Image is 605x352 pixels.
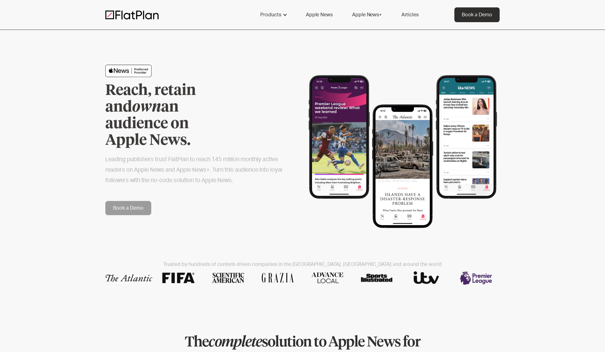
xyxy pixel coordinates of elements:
h1: Reach, retain and an audience on Apple News. [105,82,232,149]
a: Apple News [298,7,340,22]
div: Book a Demo [462,11,492,18]
h2: Leading publishers trust FlatPlan to reach 145 million monthly active readers on Apple News and A... [105,154,283,186]
a: Articles [394,7,426,22]
a: Book a Demo [105,201,151,215]
em: own [132,100,161,115]
div: Products [253,7,294,22]
div: Products [260,11,281,18]
a: Apple News+ [345,7,389,22]
em: complete [209,335,262,350]
h2: Trusted by hundreds of content-driven companies in the [GEOGRAPHIC_DATA], [GEOGRAPHIC_DATA] and a... [105,261,500,267]
a: Book a Demo [454,7,500,22]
